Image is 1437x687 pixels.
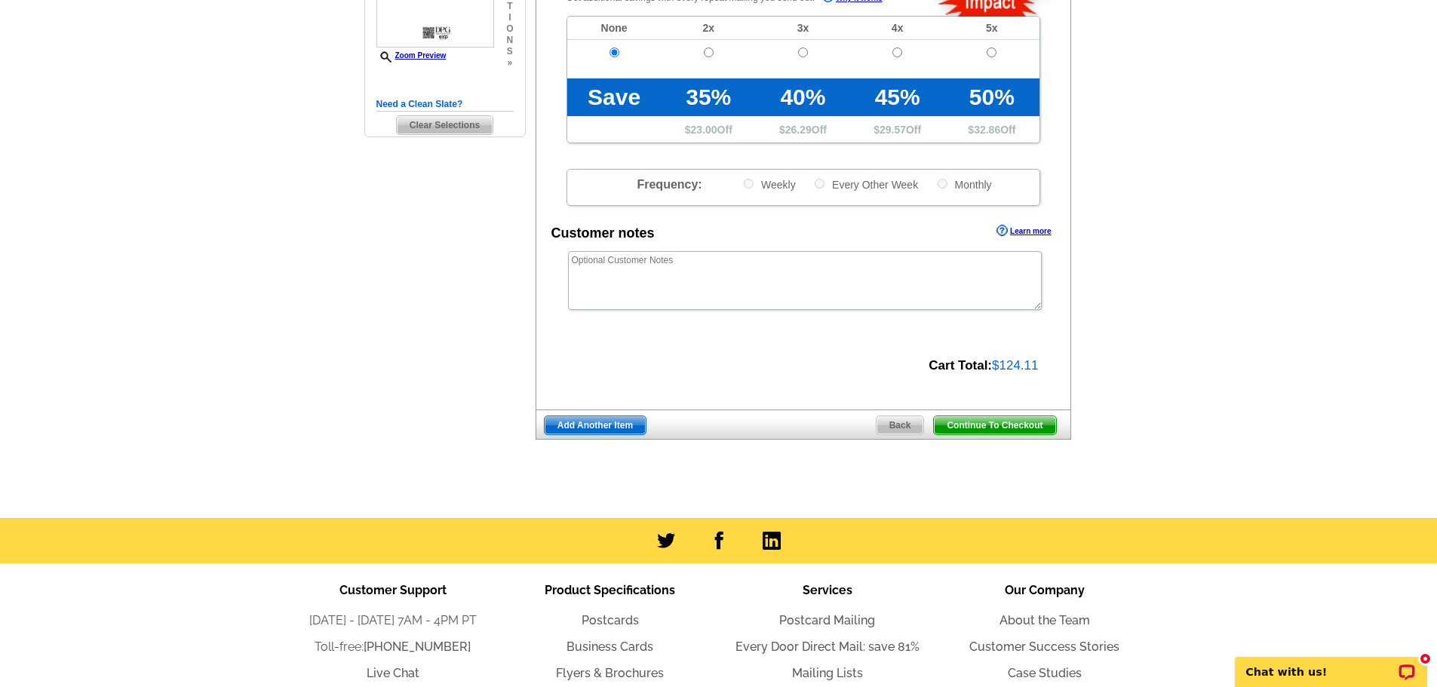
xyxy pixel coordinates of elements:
[506,57,513,69] span: »
[742,177,796,192] label: Weekly
[735,639,920,654] a: Every Door Direct Mail: save 81%
[376,97,514,112] h5: Need a Clean Slate?
[944,116,1039,143] td: $ Off
[876,416,925,435] a: Back
[944,17,1039,40] td: 5x
[506,12,513,23] span: i
[567,78,662,116] td: Save
[506,46,513,57] span: s
[850,116,944,143] td: $ Off
[1225,639,1437,687] iframe: LiveChat chat widget
[364,639,471,654] a: [PHONE_NUMBER]
[756,17,850,40] td: 3x
[756,78,850,116] td: 40%
[996,225,1051,237] a: Learn more
[944,78,1039,116] td: 50%
[637,178,702,191] span: Frequency:
[1005,583,1085,597] span: Our Company
[929,358,992,373] strong: Cart Total:
[506,1,513,12] span: t
[999,613,1090,627] a: About the Team
[850,17,944,40] td: 4x
[850,78,944,116] td: 45%
[506,23,513,35] span: o
[1008,666,1082,680] a: Case Studies
[815,179,824,189] input: Every Other Week
[551,223,655,244] div: Customer notes
[582,613,639,627] a: Postcards
[544,416,646,435] a: Add Another Item
[376,51,447,60] a: Zoom Preview
[813,177,918,192] label: Every Other Week
[974,124,1000,136] span: 32.86
[779,613,875,627] a: Postcard Mailing
[803,583,852,597] span: Services
[938,179,947,189] input: Monthly
[792,666,863,680] a: Mailing Lists
[691,124,717,136] span: 23.00
[567,17,662,40] td: None
[567,639,653,654] a: Business Cards
[992,358,1038,373] span: $124.11
[556,666,664,680] a: Flyers & Brochures
[339,583,447,597] span: Customer Support
[785,124,812,136] span: 26.29
[367,666,419,680] a: Live Chat
[744,179,754,189] input: Weekly
[662,78,756,116] td: 35%
[545,416,646,434] span: Add Another Item
[662,17,756,40] td: 2x
[756,116,850,143] td: $ Off
[880,124,906,136] span: 29.57
[877,416,924,434] span: Back
[662,116,756,143] td: $ Off
[397,116,493,134] span: Clear Selections
[934,416,1055,434] span: Continue To Checkout
[284,638,502,656] li: Toll-free:
[284,612,502,630] li: [DATE] - [DATE] 7AM - 4PM PT
[936,177,992,192] label: Monthly
[969,639,1119,654] a: Customer Success Stories
[545,583,675,597] span: Product Specifications
[506,35,513,46] span: n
